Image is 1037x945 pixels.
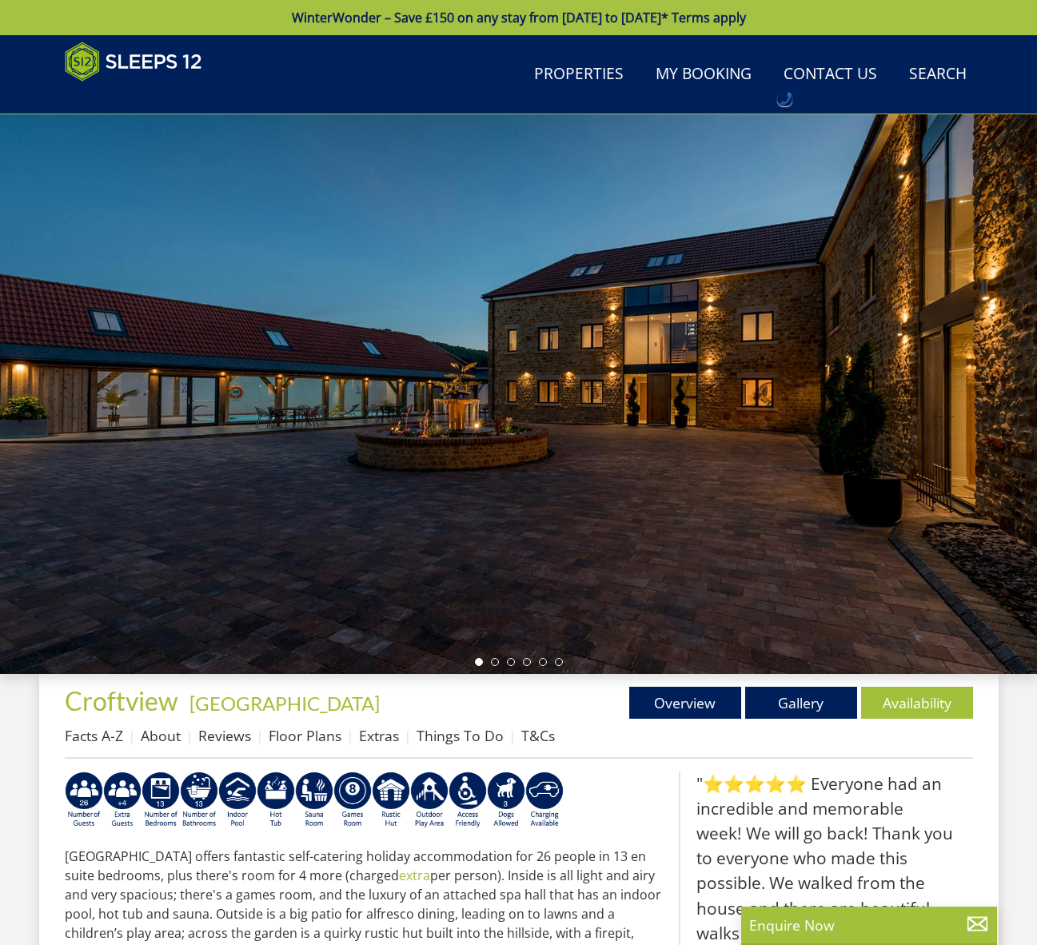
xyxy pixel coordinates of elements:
a: [GEOGRAPHIC_DATA] [189,692,380,715]
a: Facts A-Z [65,726,123,745]
img: AD_4nXd-jT5hHNksAPWhJAIRxcx8XLXGdLx_6Uzm9NHovndzqQrDZpGlbnGCADDtZpqPUzV0ZgC6WJCnnG57WItrTqLb6w-_3... [487,772,525,829]
img: AD_4nXdjbGEeivCGLLmyT_JEP7bTfXsjgyLfnLszUAQeQ4RcokDYHVBt5R8-zTDbAVICNoGv1Dwc3nsbUb1qR6CAkrbZUeZBN... [295,772,333,829]
img: AD_4nXe3VD57-M2p5iq4fHgs6WJFzKj8B0b3RcPFe5LKK9rgeZlFmFoaMJPsJOOJzc7Q6RMFEqsjIZ5qfEJu1txG3QLmI_2ZW... [449,772,487,829]
a: About [141,726,181,745]
img: Sleeps 12 [65,42,202,82]
img: hfpfyWBK5wQHBAGPgDf9c6qAYOxxMAAAAASUVORK5CYII= [780,92,792,106]
img: AD_4nXcf2sA9abUe2nZNwxOXGNzSl57z1UOtdTXWmPTSj2HmrbThJcpR7DMfUvlo_pBJN40atqOj72yrKjle2LFYeeoI5Lpqc... [372,772,410,829]
img: AD_4nXfjNEwncsbgs_0IsaxhQ9AEASnzi89RmNi0cgc7AD590cii1lAsBO0Mm7kpmgFfejLx8ygCvShbj7MvYJngkyBo-91B7... [65,772,103,829]
img: AD_4nXfP_KaKMqx0g0JgutHT0_zeYI8xfXvmwo0MsY3H4jkUzUYMTusOxEa3Skhnz4D7oQ6oXH13YSgM5tXXReEg6aaUXi7Eu... [103,772,142,829]
a: Gallery [745,687,857,719]
img: AD_4nXcnT2OPG21WxYUhsl9q61n1KejP7Pk9ESVM9x9VetD-X_UXXoxAKaMRZGYNcSGiAsmGyKm0QlThER1osyFXNLmuYOVBV... [525,772,564,829]
a: Contact Us [777,57,883,93]
iframe: Customer reviews powered by Trustpilot [57,91,225,105]
p: Enquire Now [749,915,989,935]
a: Reviews [198,726,251,745]
a: Croftview [65,685,183,716]
a: extra [399,867,430,884]
span: - [183,692,380,715]
span: Croftview [65,685,178,716]
a: Floor Plans [269,726,341,745]
a: Search [903,57,973,93]
a: Overview [629,687,741,719]
img: AD_4nXfH-zG8QO3mr-rXGVlYZDdinbny9RzgMeV-Mq7x7uof99LGYhz37qmOgvnI4JSWMfQnSTBLUeq3k2H87ok3EUhN2YKaU... [142,772,180,829]
div: Call: 01823 665500 [777,92,792,106]
img: AD_4nXfjdDqPkGBf7Vpi6H87bmAUe5GYCbodrAbU4sf37YN55BCjSXGx5ZgBV7Vb9EJZsXiNVuyAiuJUB3WVt-w9eJ0vaBcHg... [410,772,449,829]
a: T&Cs [521,726,555,745]
img: AD_4nXcylygmA16EHDFbTayUD44IToexUe9nmodLj_G19alVWL86RsbVc8yU8E9EfzmkhgeU81P0b3chEH57Kan4gZf5V6UOR... [180,772,218,829]
img: AD_4nXdrZMsjcYNLGsKuA84hRzvIbesVCpXJ0qqnwZoX5ch9Zjv73tWe4fnFRs2gJ9dSiUubhZXckSJX_mqrZBmYExREIfryF... [333,772,372,829]
a: My Booking [649,57,758,93]
a: Extras [359,726,399,745]
img: AD_4nXcpX5uDwed6-YChlrI2BYOgXwgg3aqYHOhRm0XfZB-YtQW2NrmeCr45vGAfVKUq4uWnc59ZmEsEzoF5o39EWARlT1ewO... [257,772,295,829]
img: AD_4nXei2dp4L7_L8OvME76Xy1PUX32_NMHbHVSts-g-ZAVb8bILrMcUKZI2vRNdEqfWP017x6NFeUMZMqnp0JYknAB97-jDN... [218,772,257,829]
a: Properties [528,57,630,93]
a: Things To Do [417,726,504,745]
a: Availability [861,687,973,719]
